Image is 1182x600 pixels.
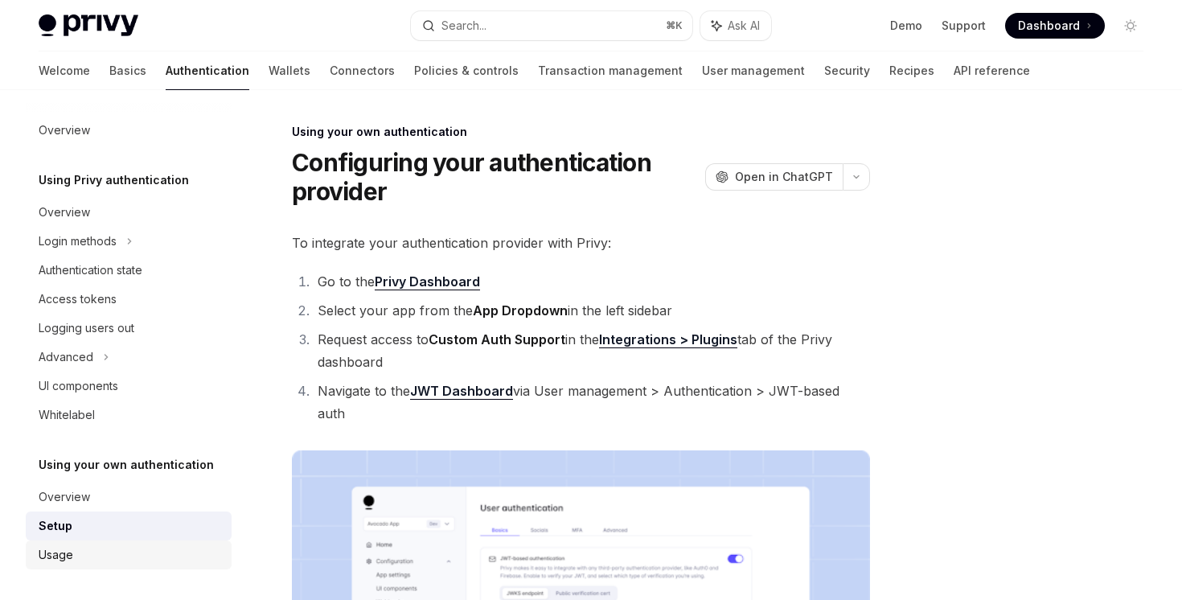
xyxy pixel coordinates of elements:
a: Overview [26,198,232,227]
a: Basics [109,51,146,90]
a: Integrations > Plugins [599,331,737,348]
span: ⌘ K [666,19,683,32]
a: Whitelabel [26,401,232,429]
strong: App Dropdown [473,302,568,318]
a: Policies & controls [414,51,519,90]
li: Navigate to the via User management > Authentication > JWT-based auth [313,380,870,425]
li: Select your app from the in the left sidebar [313,299,870,322]
a: Usage [26,540,232,569]
a: Access tokens [26,285,232,314]
a: Privy Dashboard [375,273,480,290]
div: Access tokens [39,290,117,309]
img: light logo [39,14,138,37]
div: Whitelabel [39,405,95,425]
strong: Privy Dashboard [375,273,480,290]
div: Setup [39,516,72,536]
div: UI components [39,376,118,396]
div: Authentication state [39,261,142,280]
a: API reference [954,51,1030,90]
a: Setup [26,512,232,540]
a: Transaction management [538,51,683,90]
span: Open in ChatGPT [735,169,833,185]
a: Overview [26,483,232,512]
a: Welcome [39,51,90,90]
div: Advanced [39,347,93,367]
button: Search...⌘K [411,11,692,40]
span: Ask AI [728,18,760,34]
span: Dashboard [1018,18,1080,34]
h5: Using Privy authentication [39,171,189,190]
div: Login methods [39,232,117,251]
a: Security [824,51,870,90]
div: Overview [39,121,90,140]
a: UI components [26,372,232,401]
a: Connectors [330,51,395,90]
button: Open in ChatGPT [705,163,843,191]
li: Request access to in the tab of the Privy dashboard [313,328,870,373]
div: Overview [39,487,90,507]
span: To integrate your authentication provider with Privy: [292,232,870,254]
strong: Custom Auth Support [429,331,565,347]
a: Demo [890,18,922,34]
a: Authentication [166,51,249,90]
a: Dashboard [1005,13,1105,39]
div: Logging users out [39,318,134,338]
div: Usage [39,545,73,565]
a: Wallets [269,51,310,90]
a: Recipes [889,51,934,90]
button: Ask AI [700,11,771,40]
a: Logging users out [26,314,232,343]
div: Overview [39,203,90,222]
a: Overview [26,116,232,145]
div: Search... [441,16,486,35]
a: User management [702,51,805,90]
a: Authentication state [26,256,232,285]
h1: Configuring your authentication provider [292,148,699,206]
a: JWT Dashboard [410,383,513,400]
button: Toggle dark mode [1118,13,1143,39]
h5: Using your own authentication [39,455,214,475]
li: Go to the [313,270,870,293]
div: Using your own authentication [292,124,870,140]
a: Support [942,18,986,34]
